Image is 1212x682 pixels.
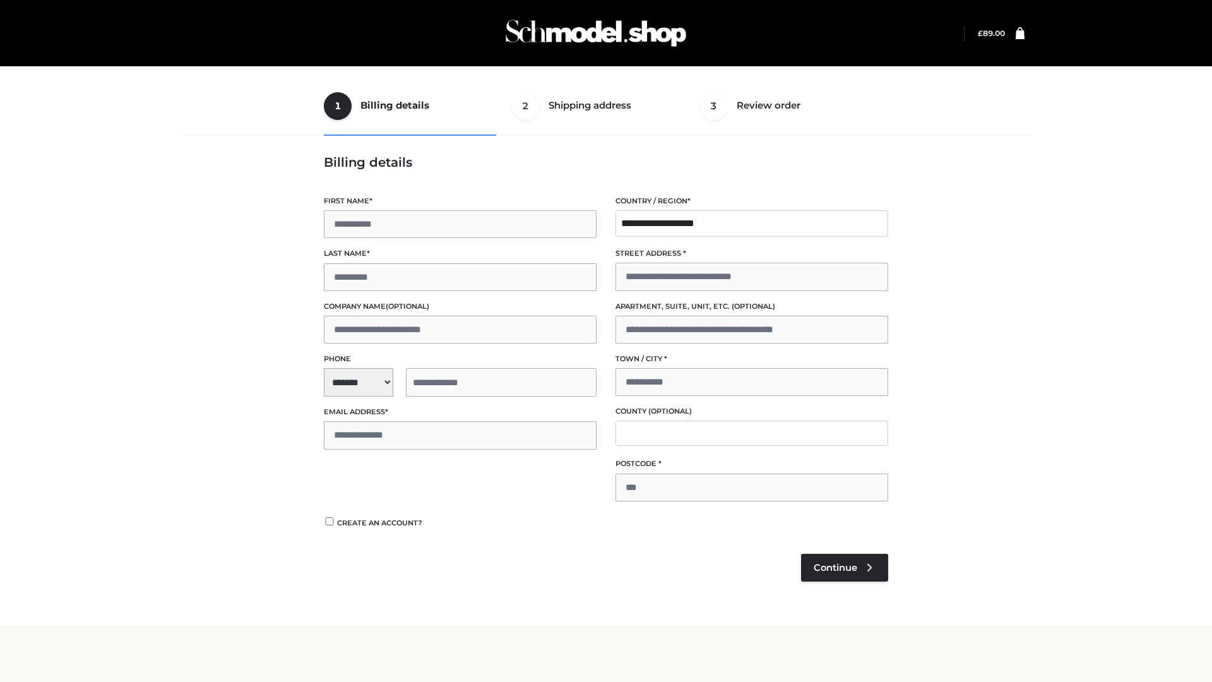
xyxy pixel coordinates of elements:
[337,518,422,527] span: Create an account?
[801,554,888,582] a: Continue
[324,517,335,525] input: Create an account?
[324,353,597,365] label: Phone
[732,302,775,311] span: (optional)
[615,353,888,365] label: Town / City
[615,301,888,313] label: Apartment, suite, unit, etc.
[615,458,888,470] label: Postcode
[978,28,983,38] span: £
[324,195,597,207] label: First name
[615,248,888,260] label: Street address
[324,301,597,313] label: Company name
[648,407,692,416] span: (optional)
[615,405,888,417] label: County
[978,28,1005,38] bdi: 89.00
[324,248,597,260] label: Last name
[814,562,857,573] span: Continue
[386,302,429,311] span: (optional)
[615,195,888,207] label: Country / Region
[501,8,691,58] img: Schmodel Admin 964
[324,406,597,418] label: Email address
[978,28,1005,38] a: £89.00
[324,155,888,170] h3: Billing details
